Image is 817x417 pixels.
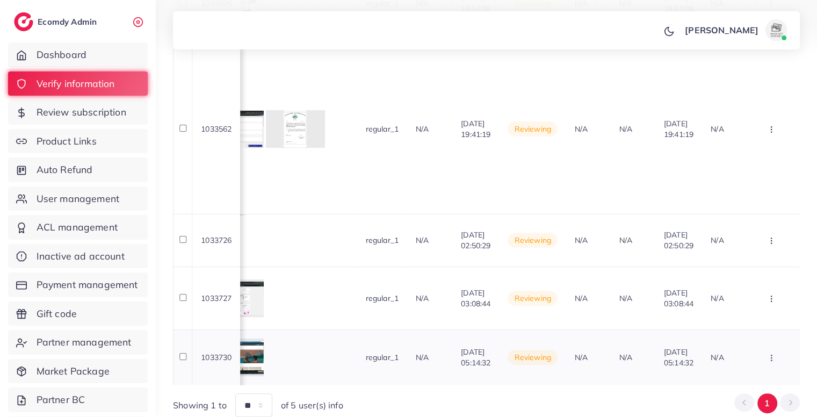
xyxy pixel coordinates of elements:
span: reviewing [508,121,557,136]
span: Verify information [37,77,115,91]
span: N/A [711,235,724,245]
span: [DATE] 19:41:19 [664,119,693,139]
img: avatar [765,19,787,41]
button: Go to page 1 [757,393,777,413]
span: Market Package [37,364,110,378]
span: [DATE] 05:14:32 [461,347,490,368]
span: reviewing [508,233,557,248]
a: logoEcomdy Admin [14,12,99,31]
a: User management [8,186,148,211]
a: [PERSON_NAME]avatar [679,19,791,41]
span: N/A [575,353,588,362]
span: N/A [416,235,429,245]
a: Verify information [8,71,148,96]
p: [PERSON_NAME] [685,24,758,37]
span: N/A [575,293,588,303]
span: 1033727 [201,293,232,303]
span: 1033562 [201,124,232,134]
a: Dashboard [8,42,148,67]
a: Partner BC [8,387,148,412]
span: N/A [575,235,588,245]
span: Gift code [37,307,77,321]
span: N/A [416,124,429,134]
a: Product Links [8,129,148,154]
span: Dashboard [37,48,86,62]
span: User management [37,192,119,206]
span: Partner management [37,335,132,349]
a: ACL management [8,215,148,240]
span: N/A [711,293,724,303]
span: Review subscription [37,105,126,119]
span: N/A [416,353,429,362]
span: regular_1 [366,124,399,134]
span: Product Links [37,134,97,148]
span: 1033730 [201,353,232,362]
h2: Ecomdy Admin [38,17,99,27]
span: [DATE] 02:50:29 [461,230,490,250]
a: Payment management [8,272,148,297]
a: Partner management [8,330,148,355]
a: Gift code [8,301,148,326]
span: N/A [416,293,429,303]
span: reviewing [508,350,557,365]
span: regular_1 [366,293,399,303]
span: Partner BC [37,393,85,407]
span: N/A [619,124,632,134]
span: ACL management [37,220,118,234]
span: Auto Refund [37,163,93,177]
span: N/A [619,353,632,362]
a: Auto Refund [8,157,148,182]
span: [DATE] 02:50:29 [664,230,693,250]
a: Review subscription [8,100,148,125]
span: reviewing [508,291,557,306]
img: img uploaded [284,110,306,148]
a: Inactive ad account [8,244,148,269]
span: [DATE] 03:08:44 [461,288,490,308]
span: [DATE] 03:08:44 [664,288,693,308]
span: Showing 1 to [173,399,227,412]
span: N/A [619,235,632,245]
ul: Pagination [734,393,800,413]
span: N/A [711,353,724,362]
span: N/A [575,124,588,134]
span: 1033726 [201,235,232,245]
span: regular_1 [366,235,399,245]
span: [DATE] 05:14:32 [664,347,693,368]
span: [DATE] 19:41:19 [461,119,490,139]
span: N/A [711,124,724,134]
span: Inactive ad account [37,249,125,263]
span: of 5 user(s) info [281,399,343,412]
a: Market Package [8,359,148,384]
span: regular_1 [366,353,399,362]
img: logo [14,12,33,31]
span: Payment management [37,278,138,292]
span: N/A [619,293,632,303]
